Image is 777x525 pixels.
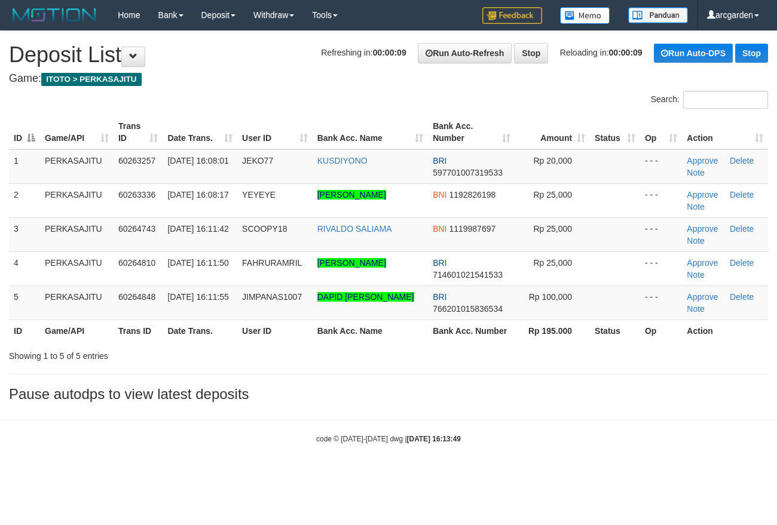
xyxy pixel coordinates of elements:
th: Bank Acc. Name: activate to sort column ascending [313,115,428,149]
span: Copy 1119987697 to clipboard [449,224,495,234]
span: SCOOPY18 [242,224,287,234]
span: [DATE] 16:08:01 [167,156,228,165]
td: PERKASAJITU [40,149,114,184]
a: Note [687,236,705,245]
strong: 00:00:09 [373,48,406,57]
th: Op: activate to sort column ascending [640,115,682,149]
a: Delete [730,190,754,199]
th: Amount: activate to sort column ascending [515,115,591,149]
a: Run Auto-Refresh [418,43,512,63]
span: Reloading in: [560,48,643,57]
th: Action: activate to sort column ascending [682,115,768,149]
a: Stop [514,43,548,63]
a: Note [687,270,705,280]
span: 60263257 [118,156,155,165]
th: Op [640,320,682,342]
img: panduan.png [628,7,688,23]
a: Approve [687,190,718,199]
input: Search: [683,91,768,109]
th: ID: activate to sort column descending [9,115,40,149]
a: [PERSON_NAME] [317,190,386,199]
a: Note [687,168,705,177]
td: 1 [9,149,40,184]
label: Search: [651,91,768,109]
td: 4 [9,251,40,285]
strong: 00:00:09 [609,48,643,57]
th: User ID [237,320,313,342]
td: PERKASAJITU [40,285,114,320]
td: 5 [9,285,40,320]
span: JIMPANAS1007 [242,292,302,302]
th: Trans ID: activate to sort column ascending [114,115,163,149]
th: Bank Acc. Number: activate to sort column ascending [428,115,515,149]
strong: [DATE] 16:13:49 [407,435,461,443]
a: Delete [730,156,754,165]
span: JEKO77 [242,156,273,165]
img: Feedback.jpg [482,7,542,24]
th: Action [682,320,768,342]
a: [PERSON_NAME] [317,258,386,268]
th: ID [9,320,40,342]
span: Rp 25,000 [534,190,573,199]
span: 60264743 [118,224,155,234]
span: [DATE] 16:11:42 [167,224,228,234]
span: Rp 20,000 [534,156,573,165]
span: BNI [433,190,446,199]
a: DAPID [PERSON_NAME] [317,292,414,302]
a: Approve [687,224,718,234]
a: Approve [687,258,718,268]
h1: Deposit List [9,43,768,67]
th: Status: activate to sort column ascending [590,115,640,149]
span: ITOTO > PERKASAJITU [41,73,142,86]
th: Trans ID [114,320,163,342]
span: BNI [433,224,446,234]
td: PERKASAJITU [40,251,114,285]
td: - - - [640,251,682,285]
span: 60263336 [118,190,155,199]
th: Status [590,320,640,342]
img: Button%20Memo.svg [560,7,610,24]
a: KUSDIYONO [317,156,368,165]
span: BRI [433,292,446,302]
a: Approve [687,156,718,165]
span: Copy 766201015836534 to clipboard [433,304,503,314]
th: Rp 195.000 [515,320,591,342]
span: 60264810 [118,258,155,268]
th: Bank Acc. Number [428,320,515,342]
img: MOTION_logo.png [9,6,100,24]
th: Game/API: activate to sort column ascending [40,115,114,149]
span: Refreshing in: [321,48,406,57]
span: [DATE] 16:08:17 [167,190,228,199]
span: Copy 714601021541533 to clipboard [433,270,503,280]
span: Copy 597701007319533 to clipboard [433,168,503,177]
small: code © [DATE]-[DATE] dwg | [316,435,461,443]
td: 3 [9,217,40,251]
span: [DATE] 16:11:50 [167,258,228,268]
h4: Game: [9,73,768,85]
a: Approve [687,292,718,302]
a: Note [687,304,705,314]
a: Run Auto-DPS [654,44,733,63]
td: - - - [640,183,682,217]
span: Rp 25,000 [534,258,573,268]
span: FAHRURAMRIL [242,258,302,268]
span: Rp 25,000 [534,224,573,234]
span: [DATE] 16:11:55 [167,292,228,302]
span: Copy 1192826198 to clipboard [449,190,495,199]
a: Note [687,202,705,211]
a: RIVALDO SALIAMA [317,224,392,234]
a: Delete [730,224,754,234]
span: YEYEYE [242,190,276,199]
th: Date Trans. [163,320,237,342]
a: Stop [735,44,768,63]
span: Rp 100,000 [529,292,572,302]
th: User ID: activate to sort column ascending [237,115,313,149]
td: PERKASAJITU [40,217,114,251]
td: - - - [640,217,682,251]
a: Delete [730,258,754,268]
th: Bank Acc. Name [313,320,428,342]
span: BRI [433,258,446,268]
td: 2 [9,183,40,217]
h3: Pause autodps to view latest deposits [9,386,768,402]
th: Date Trans.: activate to sort column ascending [163,115,237,149]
